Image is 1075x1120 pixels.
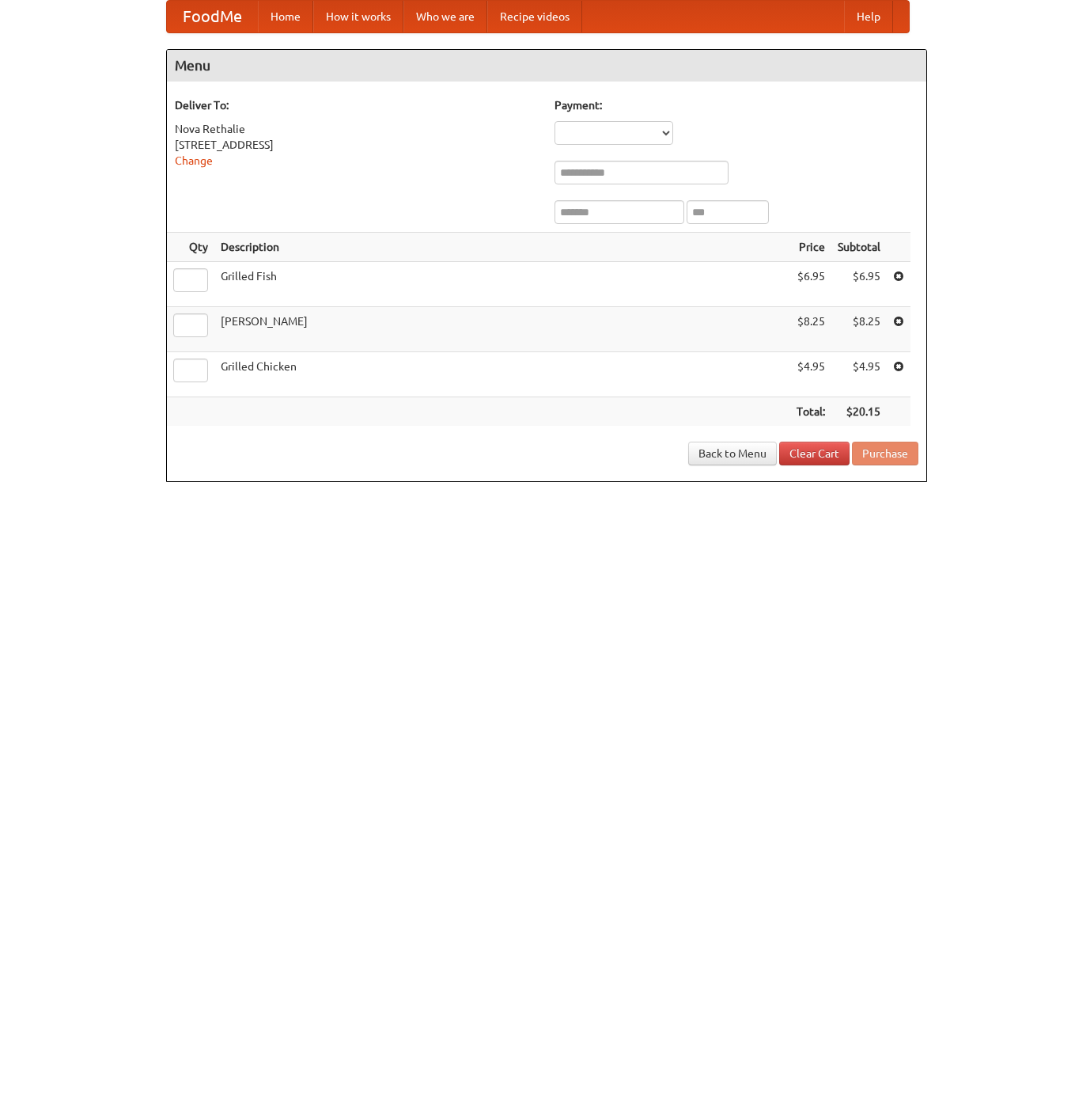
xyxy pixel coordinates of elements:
[831,397,887,427] th: $20.15
[831,307,887,352] td: $8.25
[403,1,487,32] a: Who we are
[790,352,831,397] td: $4.95
[214,233,790,262] th: Description
[790,233,831,262] th: Price
[790,307,831,352] td: $8.25
[790,262,831,307] td: $6.95
[167,1,258,32] a: FoodMe
[844,1,893,32] a: Help
[167,50,926,82] h4: Menu
[214,307,790,352] td: [PERSON_NAME]
[831,262,887,307] td: $6.95
[831,233,887,262] th: Subtotal
[313,1,403,32] a: How it works
[214,352,790,397] td: Grilled Chicken
[175,137,539,153] div: [STREET_ADDRESS]
[688,442,777,465] a: Back to Menu
[214,262,790,307] td: Grilled Fish
[175,121,539,137] div: Nova Rethalie
[487,1,582,32] a: Recipe videos
[167,233,214,262] th: Qty
[258,1,313,32] a: Home
[555,97,918,113] h5: Payment:
[779,442,850,465] a: Clear Cart
[175,154,213,167] a: Change
[852,442,918,465] button: Purchase
[175,97,539,113] h5: Deliver To:
[790,397,831,427] th: Total:
[831,352,887,397] td: $4.95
